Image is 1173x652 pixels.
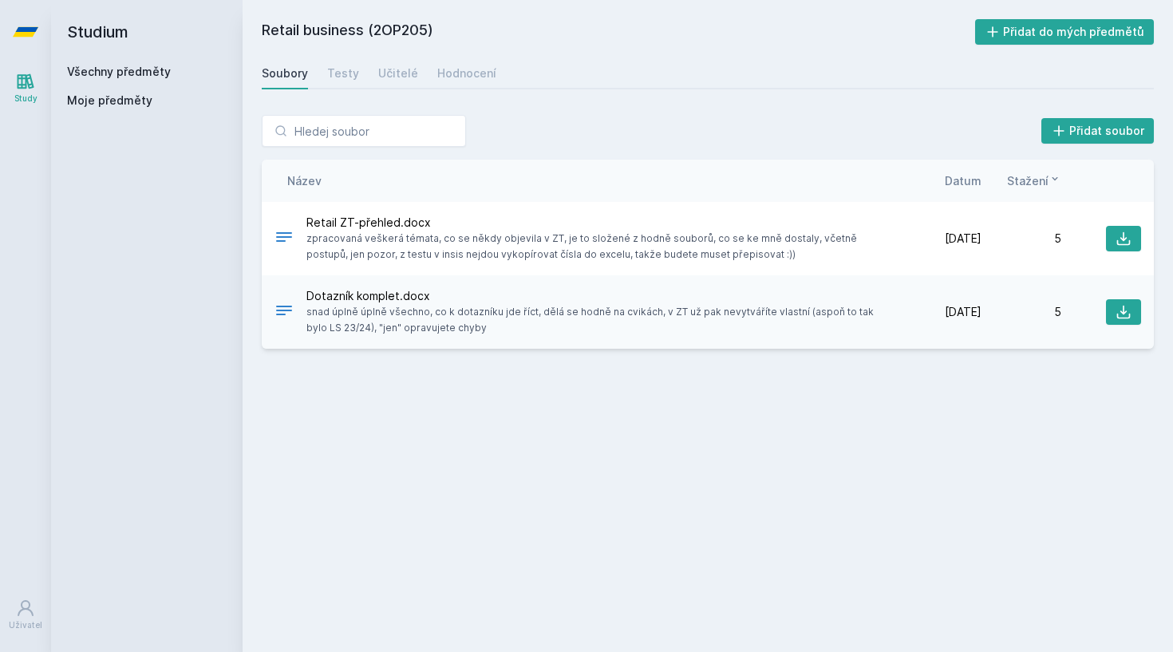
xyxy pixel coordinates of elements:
span: Retail ZT-přehled.docx [306,215,895,231]
span: Dotazník komplet.docx [306,288,895,304]
button: Stažení [1007,172,1061,189]
div: Uživatel [9,619,42,631]
a: Testy [327,57,359,89]
a: Study [3,64,48,113]
button: Přidat soubor [1041,118,1155,144]
a: Soubory [262,57,308,89]
a: Uživatel [3,591,48,639]
h2: Retail business (2OP205) [262,19,975,45]
a: Učitelé [378,57,418,89]
span: snad úplně úplně všechno, co k dotazníku jde říct, dělá se hodně na cvikách, v ZT už pak nevytvář... [306,304,895,336]
button: Přidat do mých předmětů [975,19,1155,45]
div: Hodnocení [437,65,496,81]
div: DOCX [274,227,294,251]
a: Všechny předměty [67,65,171,78]
button: Název [287,172,322,189]
span: zpracovaná veškerá témata, co se někdy objevila v ZT, je to složené z hodně souborů, co se ke mně... [306,231,895,263]
div: 5 [981,231,1061,247]
span: [DATE] [945,231,981,247]
span: Moje předměty [67,93,152,109]
div: DOCX [274,301,294,324]
div: Testy [327,65,359,81]
div: 5 [981,304,1061,320]
a: Hodnocení [437,57,496,89]
button: Datum [945,172,981,189]
input: Hledej soubor [262,115,466,147]
div: Soubory [262,65,308,81]
span: Stažení [1007,172,1049,189]
span: [DATE] [945,304,981,320]
div: Study [14,93,38,105]
div: Učitelé [378,65,418,81]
